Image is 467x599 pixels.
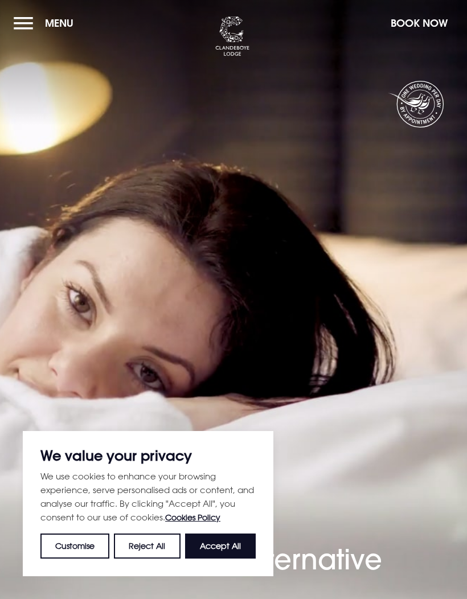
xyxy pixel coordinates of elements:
div: We value your privacy [23,431,273,576]
p: We use cookies to enhance your browsing experience, serve personalised ads or content, and analys... [40,469,256,524]
button: Customise [40,534,109,559]
p: We value your privacy [40,449,256,462]
span: Menu [45,17,73,30]
button: Menu [14,11,79,35]
button: Accept All [185,534,256,559]
img: Clandeboye Lodge [215,17,249,56]
a: Cookies Policy [165,512,220,522]
button: Book Now [385,11,453,35]
button: Reject All [114,534,180,559]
